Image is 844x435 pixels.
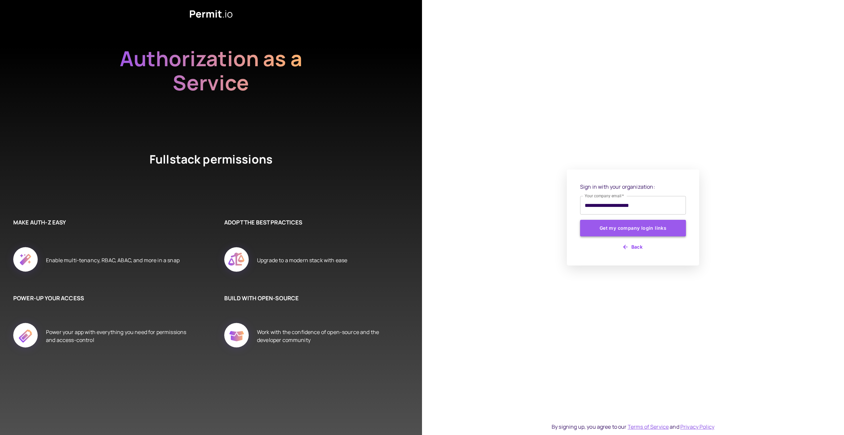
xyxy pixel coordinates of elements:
a: Terms of Service [628,423,669,430]
button: Back [580,242,686,252]
button: Get my company login links [580,220,686,236]
h6: MAKE AUTH-Z EASY [13,218,191,227]
label: Your company email [585,193,624,199]
div: Enable multi-tenancy, RBAC, ABAC, and more in a snap [46,240,180,281]
h2: Authorization as a Service [99,46,323,119]
h6: POWER-UP YOUR ACCESS [13,294,191,303]
div: Power your app with everything you need for permissions and access-control [46,315,191,357]
h4: Fullstack permissions [125,151,297,192]
div: By signing up, you agree to our and [552,423,714,431]
a: Privacy Policy [680,423,714,430]
div: Upgrade to a modern stack with ease [257,240,347,281]
p: Sign in with your organization: [580,183,686,191]
h6: ADOPT THE BEST PRACTICES [224,218,402,227]
h6: BUILD WITH OPEN-SOURCE [224,294,402,303]
div: Work with the confidence of open-source and the developer community [257,315,402,357]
